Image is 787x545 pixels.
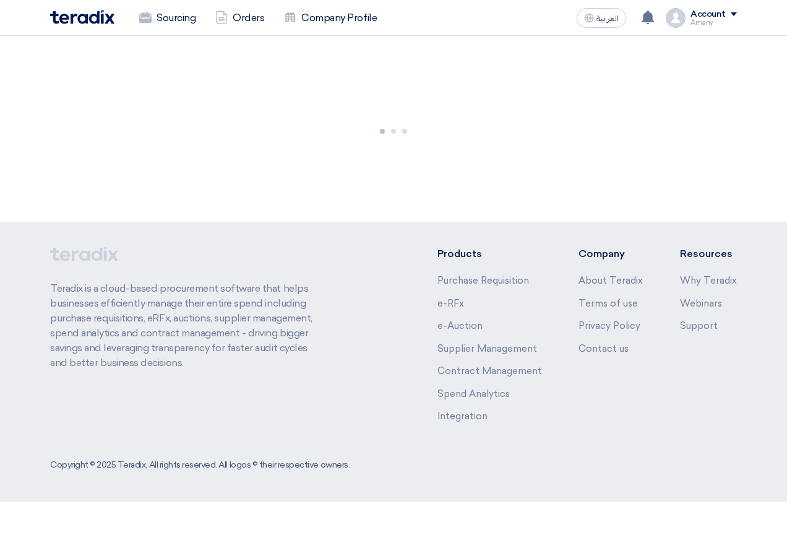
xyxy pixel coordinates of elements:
a: e-Auction [437,320,483,331]
a: Sourcing [129,4,205,32]
a: Webinars [680,298,722,309]
p: Teradix is a cloud-based procurement software that helps businesses efficiently manage their enti... [50,281,325,370]
li: Products [437,246,542,261]
img: profile_test.png [666,8,686,28]
a: Contract Management [437,365,542,377]
button: العربية [577,8,626,28]
a: Orders [205,4,274,32]
a: Support [680,320,718,331]
a: Contact us [578,343,629,354]
a: Privacy Policy [578,320,640,331]
img: Teradix logo [50,10,114,24]
a: Supplier Management [437,343,537,354]
a: Company Profile [274,4,387,32]
div: Account [690,9,726,20]
li: Resources [680,246,737,261]
a: Spend Analytics [437,388,510,399]
a: Terms of use [578,298,638,309]
div: Amany [690,19,737,26]
a: Purchase Requisition [437,275,529,286]
span: العربية [596,14,619,23]
div: Copyright © 2025 Teradix, All rights reserved. All logos © their respective owners. [50,458,350,471]
a: Integration [437,411,488,422]
li: Company [578,246,643,261]
a: e-RFx [437,298,464,309]
a: Why Teradix [680,275,737,286]
a: About Teradix [578,275,643,286]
